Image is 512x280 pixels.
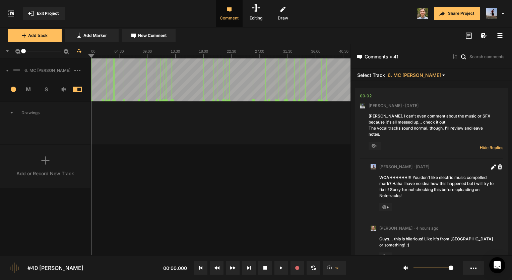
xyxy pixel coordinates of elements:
[323,261,346,275] button: 1x
[65,29,119,42] button: Add Marker
[28,33,48,39] span: Add track
[379,225,438,231] span: [PERSON_NAME] · 4 hours ago
[23,7,65,20] button: Exit Project
[371,226,376,231] img: 424769395311cb87e8bb3f69157a6d24
[122,29,176,42] button: New Comment
[351,69,512,81] header: Select Track
[379,252,392,261] span: +
[486,8,497,19] img: ACg8ocJ5zrP0c3SJl5dKscm-Goe6koz8A9fWD7dpguHuX8DX5VIxymM=s96-c
[138,33,167,39] span: New Comment
[115,49,124,53] text: 04:30
[163,265,187,271] span: 00:00.000
[199,49,208,53] text: 18:00
[171,49,180,53] text: 13:30
[360,103,365,108] img: ACg8ocLxXzHjWyafR7sVkIfmxRufCxqaSAR27SDjuE-ggbMy1qqdgD8=s96-c
[283,49,293,53] text: 31:30
[8,29,62,42] button: Add track
[20,85,38,93] span: M
[255,49,264,53] text: 27:00
[27,264,83,272] div: #40 [PERSON_NAME]
[369,103,419,109] span: [PERSON_NAME] · [DATE]
[417,8,428,19] img: 424769395311cb87e8bb3f69157a6d24
[434,7,480,20] button: Share Project
[339,49,348,53] text: 40:30
[37,10,59,16] span: Exit Project
[480,145,503,150] span: Hide Replies
[489,257,505,273] div: Open Intercom Messenger
[351,44,512,69] header: Comments • 41
[83,33,107,39] span: Add Marker
[469,53,506,60] input: Search comments
[369,142,381,150] span: +
[16,170,74,177] div: Add or Record New Track
[369,113,495,137] div: [PERSON_NAME], I can't even comment about the music or SFX because it's all messed up... check it...
[388,73,441,78] span: 6. MC [PERSON_NAME]
[22,67,74,74] span: 6. MC [PERSON_NAME]
[379,236,495,248] div: Guys... this is hilarious! Like it's from [GEOGRAPHIC_DATA] or something! ;)
[311,49,321,53] text: 36:00
[143,49,152,53] text: 09:00
[379,164,429,170] span: [PERSON_NAME] · [DATE]
[379,175,495,199] div: WOAHHHHHH!!! You don't like electric music compelled mark? Haha I have no idea how this happened ...
[371,164,376,170] img: ACg8ocJ5zrP0c3SJl5dKscm-Goe6koz8A9fWD7dpguHuX8DX5VIxymM=s96-c
[37,85,55,93] span: S
[227,49,236,53] text: 22:30
[360,93,372,99] div: 00:02.420
[379,203,392,211] span: +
